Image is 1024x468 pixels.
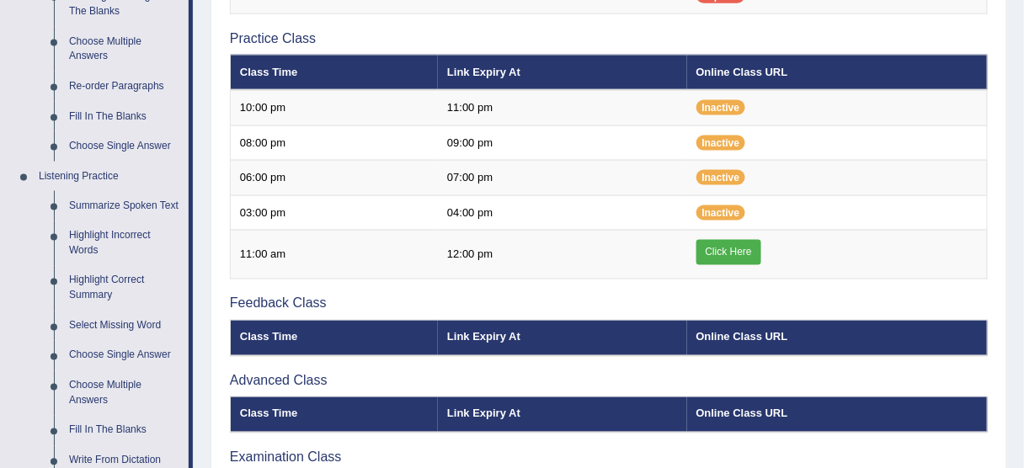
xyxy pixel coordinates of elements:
[231,231,439,279] td: 11:00 am
[61,102,189,132] a: Fill In The Blanks
[61,266,189,311] a: Highlight Correct Summary
[696,205,746,221] span: Inactive
[696,100,746,115] span: Inactive
[687,397,988,433] th: Online Class URL
[61,371,189,416] a: Choose Multiple Answers
[231,195,439,231] td: 03:00 pm
[231,55,439,90] th: Class Time
[230,296,988,311] h3: Feedback Class
[61,72,189,102] a: Re-order Paragraphs
[438,231,686,279] td: 12:00 pm
[230,31,988,46] h3: Practice Class
[231,321,439,356] th: Class Time
[61,341,189,371] a: Choose Single Answer
[231,90,439,125] td: 10:00 pm
[438,195,686,231] td: 04:00 pm
[61,131,189,162] a: Choose Single Answer
[231,397,439,433] th: Class Time
[438,397,686,433] th: Link Expiry At
[696,240,761,265] a: Click Here
[231,161,439,196] td: 06:00 pm
[61,191,189,221] a: Summarize Spoken Text
[438,125,686,161] td: 09:00 pm
[61,311,189,342] a: Select Missing Word
[696,170,746,185] span: Inactive
[438,321,686,356] th: Link Expiry At
[438,55,686,90] th: Link Expiry At
[230,450,988,465] h3: Examination Class
[61,27,189,72] a: Choose Multiple Answers
[31,162,189,192] a: Listening Practice
[438,161,686,196] td: 07:00 pm
[687,321,988,356] th: Online Class URL
[687,55,988,90] th: Online Class URL
[231,125,439,161] td: 08:00 pm
[438,90,686,125] td: 11:00 pm
[61,221,189,266] a: Highlight Incorrect Words
[230,374,988,389] h3: Advanced Class
[696,136,746,151] span: Inactive
[61,416,189,446] a: Fill In The Blanks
